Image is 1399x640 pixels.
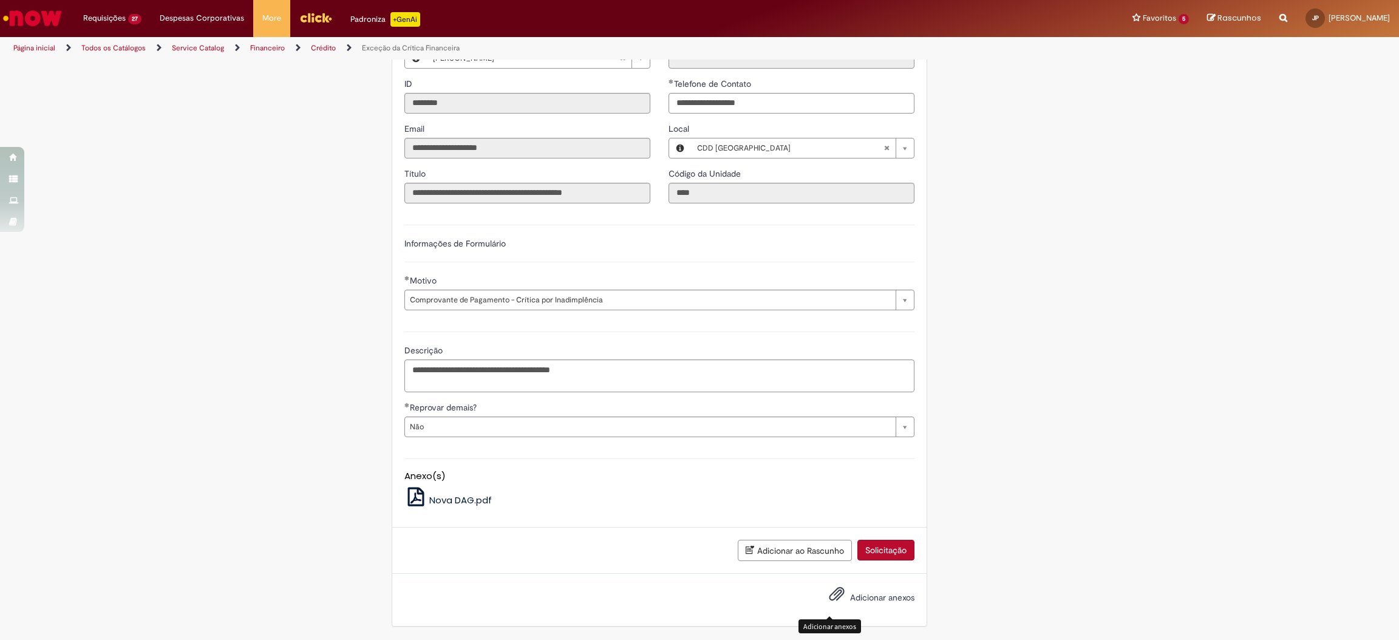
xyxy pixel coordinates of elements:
span: Não [410,417,890,437]
a: CDD [GEOGRAPHIC_DATA]Limpar campo Local [691,138,914,158]
span: Reprovar demais? [410,402,479,413]
label: Somente leitura - Título [404,168,428,180]
button: Solicitação [857,540,914,560]
span: Requisições [83,12,126,24]
a: Todos os Catálogos [81,43,146,53]
input: Email [404,138,650,158]
a: Página inicial [13,43,55,53]
input: Título [404,183,650,203]
span: 5 [1179,14,1189,24]
span: CDD [GEOGRAPHIC_DATA] [697,138,883,158]
span: [PERSON_NAME] [1329,13,1390,23]
span: Obrigatório Preenchido [404,276,410,281]
input: ID [404,93,650,114]
span: JP [1312,14,1319,22]
label: Somente leitura - Código da Unidade [669,168,743,180]
a: Rascunhos [1207,13,1261,24]
span: Motivo [410,275,439,286]
span: Obrigatório Preenchido [404,403,410,407]
span: Telefone de Contato [674,78,754,89]
p: +GenAi [390,12,420,27]
span: Obrigatório Preenchido [669,79,674,84]
button: Adicionar ao Rascunho [738,540,852,561]
input: Código da Unidade [669,183,914,203]
span: 27 [128,14,141,24]
span: Local [669,123,692,134]
label: Informações de Formulário [404,238,506,249]
span: Adicionar anexos [850,592,914,603]
button: Adicionar anexos [826,583,848,611]
span: Somente leitura - Email [404,123,427,134]
span: Rascunhos [1217,12,1261,24]
textarea: Descrição [404,359,914,392]
span: Somente leitura - Código da Unidade [669,168,743,179]
label: Somente leitura - Email [404,123,427,135]
span: Comprovante de Pagamento - Crítica por Inadimplência [410,290,890,310]
abbr: Limpar campo Local [877,138,896,158]
a: Exceção da Crítica Financeira [362,43,460,53]
ul: Trilhas de página [9,37,924,60]
div: Padroniza [350,12,420,27]
span: More [262,12,281,24]
span: Despesas Corporativas [160,12,244,24]
a: Financeiro [250,43,285,53]
label: Somente leitura - ID [404,78,415,90]
a: Crédito [311,43,336,53]
span: Somente leitura - ID [404,78,415,89]
span: Nova DAG.pdf [429,494,492,506]
span: Favoritos [1143,12,1176,24]
div: Adicionar anexos [798,619,861,633]
h5: Anexo(s) [404,471,914,482]
input: Telefone de Contato [669,93,914,114]
a: Nova DAG.pdf [404,494,492,506]
span: Somente leitura - Título [404,168,428,179]
img: ServiceNow [1,6,64,30]
button: Local, Visualizar este registro CDD SÃO PAULO [669,138,691,158]
img: click_logo_yellow_360x200.png [299,9,332,27]
a: Service Catalog [172,43,224,53]
span: Descrição [404,345,445,356]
